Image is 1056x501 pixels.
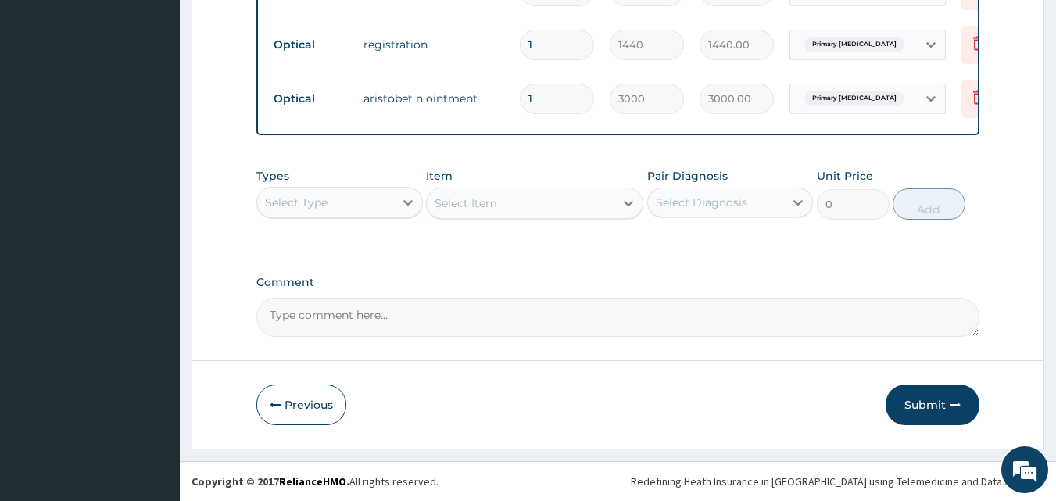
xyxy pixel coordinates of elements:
[647,168,728,184] label: Pair Diagnosis
[817,168,873,184] label: Unit Price
[192,474,349,488] strong: Copyright © 2017 .
[426,168,453,184] label: Item
[804,91,904,106] span: Primary [MEDICAL_DATA]
[356,83,512,114] td: aristobet n ointment
[356,29,512,60] td: registration
[893,188,965,220] button: Add
[266,84,356,113] td: Optical
[91,151,216,309] span: We're online!
[256,170,289,183] label: Types
[886,385,979,425] button: Submit
[265,195,328,210] div: Select Type
[804,37,904,52] span: Primary [MEDICAL_DATA]
[279,474,346,488] a: RelianceHMO
[180,461,1056,501] footer: All rights reserved.
[266,30,356,59] td: Optical
[256,8,294,45] div: Minimize live chat window
[656,195,747,210] div: Select Diagnosis
[8,335,298,389] textarea: Type your message and hit 'Enter'
[81,88,263,108] div: Chat with us now
[256,385,346,425] button: Previous
[29,78,63,117] img: d_794563401_company_1708531726252_794563401
[256,276,980,289] label: Comment
[631,474,1044,489] div: Redefining Heath Insurance in [GEOGRAPHIC_DATA] using Telemedicine and Data Science!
